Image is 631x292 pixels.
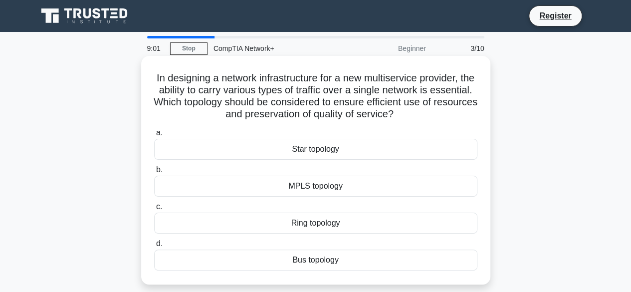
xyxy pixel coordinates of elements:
span: b. [156,165,163,174]
div: MPLS topology [154,176,477,197]
div: 9:01 [141,38,170,58]
a: Stop [170,42,208,55]
div: Beginner [345,38,432,58]
div: CompTIA Network+ [208,38,345,58]
div: Ring topology [154,213,477,234]
span: d. [156,239,163,248]
div: Bus topology [154,250,477,271]
span: c. [156,202,162,211]
span: a. [156,128,163,137]
a: Register [533,9,577,22]
div: Star topology [154,139,477,160]
div: 3/10 [432,38,490,58]
h5: In designing a network infrastructure for a new multiservice provider, the ability to carry vario... [153,72,478,121]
